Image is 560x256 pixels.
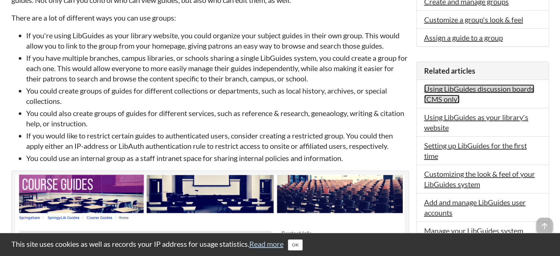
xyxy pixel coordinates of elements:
a: Assign a guide to a group [424,33,503,42]
li: You could create groups of guides for different collections or departments, such as local history... [26,85,409,106]
a: arrow_upward [536,218,553,227]
a: Customize a group's look & feel [424,15,523,24]
li: If you're using LibGuides as your library website, you could organize your subject guides in thei... [26,30,409,51]
a: Using LibGuides as your library's website [424,113,528,132]
li: You could use an internal group as a staff intranet space for sharing internal policies and infor... [26,153,409,163]
li: If you have multiple branches, campus libraries, or schools sharing a single LibGuides system, yo... [26,53,409,84]
a: Setting up LibGuides for the first time [424,141,527,160]
a: Customizing the look & feel of your LibGuides system [424,169,535,189]
button: Close [288,239,303,250]
div: This site uses cookies as well as records your IP address for usage statistics. [4,239,556,250]
a: Manage your LibGuides system settings [424,226,523,245]
p: There are a lot of different ways you can use groups: [11,13,409,23]
span: arrow_upward [536,218,553,234]
a: Read more [249,239,283,248]
span: Related articles [424,66,475,75]
li: You could also create groups of guides for different services, such as reference & research, gene... [26,108,409,129]
a: Using LibGuides discussion boards (CMS only) [424,84,534,104]
a: Add and manage LibGuides user accounts [424,198,526,217]
li: If you would like to restrict certain guides to authenticated users, consider creating a restrict... [26,130,409,151]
